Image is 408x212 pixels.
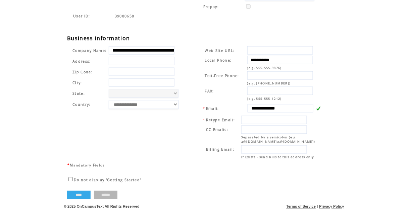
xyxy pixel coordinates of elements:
span: Billing Email: [206,147,235,152]
span: (e.g. [PHONE_NUMBER]) [247,81,291,85]
span: Web Site URL: [205,48,235,53]
span: Business information [67,34,130,42]
span: FAX: [205,89,214,93]
span: Email: [206,106,219,111]
span: (e.g. 555-555-1212) [247,96,282,101]
a: Terms of Service [287,205,316,209]
span: Do not display 'Getting Started' [74,178,141,183]
span: Zip Code: [72,70,93,74]
span: Separated by a semicolon (e.g. a@[DOMAIN_NAME];c@[DOMAIN_NAME]) [241,135,315,144]
img: v.gif [316,106,321,111]
span: CC Emails: [206,128,228,132]
span: City: [72,80,82,85]
span: Company Name: [72,48,106,53]
span: Retype Email: [206,118,235,123]
span: Indicates the agent code for sign up page with sales agent or reseller tracking code [73,14,90,18]
span: Country: [72,102,91,107]
span: If Exists - send bills to this address only [241,155,314,159]
span: Prepay: [203,4,219,9]
span: Address: [72,59,91,64]
span: State: [72,91,106,96]
a: Privacy Policy [319,205,344,209]
span: Toll-Free Phone: [205,73,239,78]
span: | [317,205,318,209]
span: (e.g. 555-555-9876) [247,66,282,70]
span: Mandatory Fields [70,163,105,168]
span: Local Phone: [205,58,232,63]
span: Indicates the agent code for sign up page with sales agent or reseller tracking code [115,14,135,18]
span: © 2025 OnCampusText All Rights Reserved [64,205,140,209]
